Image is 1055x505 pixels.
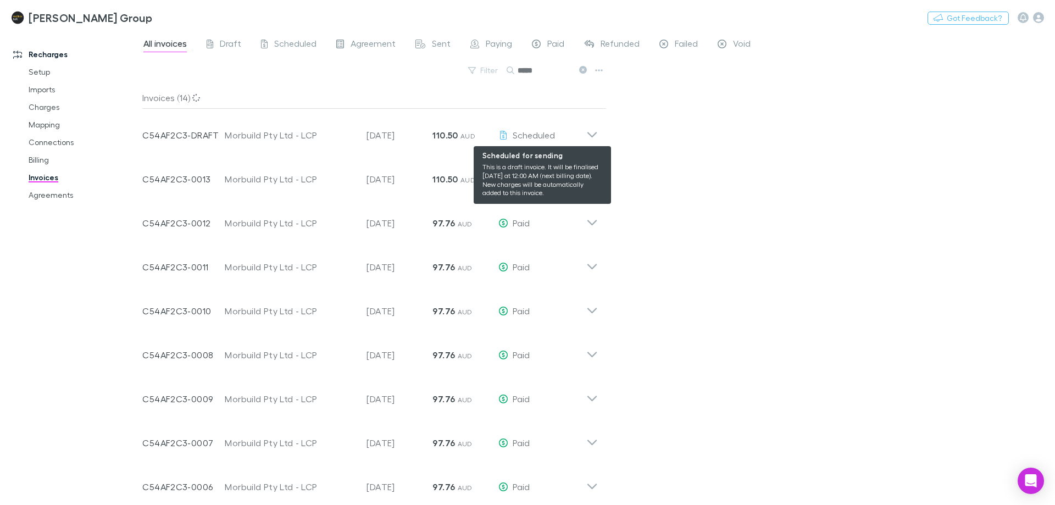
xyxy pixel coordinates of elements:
[367,173,432,186] p: [DATE]
[432,437,455,448] strong: 97.76
[513,393,530,404] span: Paid
[458,308,473,316] span: AUD
[225,217,356,230] div: Morbuild Pty Ltd - LCP
[432,130,458,141] strong: 110.50
[432,174,458,185] strong: 110.50
[134,153,607,197] div: C54AF2C3-0013Morbuild Pty Ltd - LCP[DATE]110.50 AUDPaid
[11,11,24,24] img: Walker Hill Group's Logo
[225,304,356,318] div: Morbuild Pty Ltd - LCP
[367,304,432,318] p: [DATE]
[142,480,225,493] p: C54AF2C3-0006
[367,217,432,230] p: [DATE]
[29,11,152,24] h3: [PERSON_NAME] Group
[225,129,356,142] div: Morbuild Pty Ltd - LCP
[18,169,148,186] a: Invoices
[458,396,473,404] span: AUD
[18,116,148,134] a: Mapping
[513,130,555,140] span: Scheduled
[1018,468,1044,494] div: Open Intercom Messenger
[2,46,148,63] a: Recharges
[458,352,473,360] span: AUD
[463,64,504,77] button: Filter
[142,217,225,230] p: C54AF2C3-0012
[220,38,241,52] span: Draft
[225,480,356,493] div: Morbuild Pty Ltd - LCP
[134,329,607,373] div: C54AF2C3-0008Morbuild Pty Ltd - LCP[DATE]97.76 AUDPaid
[513,481,530,492] span: Paid
[143,38,187,52] span: All invoices
[134,285,607,329] div: C54AF2C3-0010Morbuild Pty Ltd - LCP[DATE]97.76 AUDPaid
[675,38,698,52] span: Failed
[351,38,396,52] span: Agreement
[142,129,225,142] p: C54AF2C3-DRAFT
[513,218,530,228] span: Paid
[367,436,432,449] p: [DATE]
[134,460,607,504] div: C54AF2C3-0006Morbuild Pty Ltd - LCP[DATE]97.76 AUDPaid
[458,264,473,272] span: AUD
[142,392,225,406] p: C54AF2C3-0009
[134,417,607,460] div: C54AF2C3-0007Morbuild Pty Ltd - LCP[DATE]97.76 AUDPaid
[367,260,432,274] p: [DATE]
[18,98,148,116] a: Charges
[601,38,640,52] span: Refunded
[432,481,455,492] strong: 97.76
[225,173,356,186] div: Morbuild Pty Ltd - LCP
[460,176,475,184] span: AUD
[142,348,225,362] p: C54AF2C3-0008
[367,480,432,493] p: [DATE]
[18,134,148,151] a: Connections
[928,12,1009,25] button: Got Feedback?
[225,348,356,362] div: Morbuild Pty Ltd - LCP
[225,392,356,406] div: Morbuild Pty Ltd - LCP
[432,393,455,404] strong: 97.76
[513,349,530,360] span: Paid
[432,349,455,360] strong: 97.76
[18,81,148,98] a: Imports
[513,174,530,184] span: Paid
[225,260,356,274] div: Morbuild Pty Ltd - LCP
[367,348,432,362] p: [DATE]
[513,306,530,316] span: Paid
[18,63,148,81] a: Setup
[142,260,225,274] p: C54AF2C3-0011
[432,262,455,273] strong: 97.76
[432,38,451,52] span: Sent
[733,38,751,52] span: Void
[142,304,225,318] p: C54AF2C3-0010
[18,151,148,169] a: Billing
[134,241,607,285] div: C54AF2C3-0011Morbuild Pty Ltd - LCP[DATE]97.76 AUDPaid
[142,173,225,186] p: C54AF2C3-0013
[367,392,432,406] p: [DATE]
[142,436,225,449] p: C54AF2C3-0007
[486,38,512,52] span: Paying
[458,220,473,228] span: AUD
[4,4,159,31] a: [PERSON_NAME] Group
[513,437,530,448] span: Paid
[274,38,316,52] span: Scheduled
[458,484,473,492] span: AUD
[432,306,455,317] strong: 97.76
[367,129,432,142] p: [DATE]
[225,436,356,449] div: Morbuild Pty Ltd - LCP
[458,440,473,448] span: AUD
[432,218,455,229] strong: 97.76
[134,197,607,241] div: C54AF2C3-0012Morbuild Pty Ltd - LCP[DATE]97.76 AUDPaid
[513,262,530,272] span: Paid
[134,109,607,153] div: C54AF2C3-DRAFTMorbuild Pty Ltd - LCP[DATE]110.50 AUD
[460,132,475,140] span: AUD
[18,186,148,204] a: Agreements
[547,38,564,52] span: Paid
[134,373,607,417] div: C54AF2C3-0009Morbuild Pty Ltd - LCP[DATE]97.76 AUDPaid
